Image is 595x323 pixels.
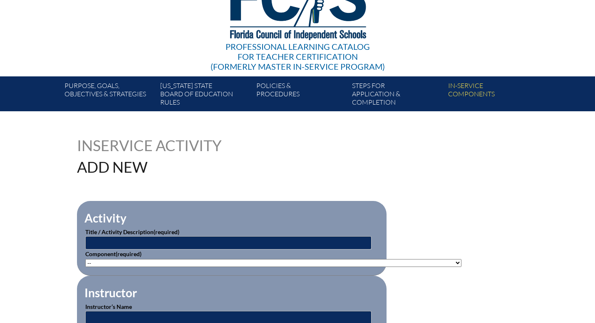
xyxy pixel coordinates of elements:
label: Title / Activity Description [85,228,179,235]
h1: Inservice Activity [77,138,245,153]
select: activity_component[data][] [85,259,461,267]
legend: Instructor [84,286,138,300]
h1: Add New [77,159,350,174]
span: for Teacher Certification [238,51,358,61]
legend: Activity [84,211,127,225]
a: Policies &Procedures [253,80,349,111]
label: Component [85,250,141,257]
a: [US_STATE] StateBoard of Education rules [157,80,253,111]
a: In-servicecomponents [445,80,540,111]
label: Instructor’s Name [85,303,132,310]
a: Purpose, goals,objectives & strategies [61,80,157,111]
a: Steps forapplication & completion [349,80,444,111]
span: (required) [116,250,141,257]
span: (required) [154,228,179,235]
div: Professional Learning Catalog (formerly Master In-service Program) [211,42,385,71]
